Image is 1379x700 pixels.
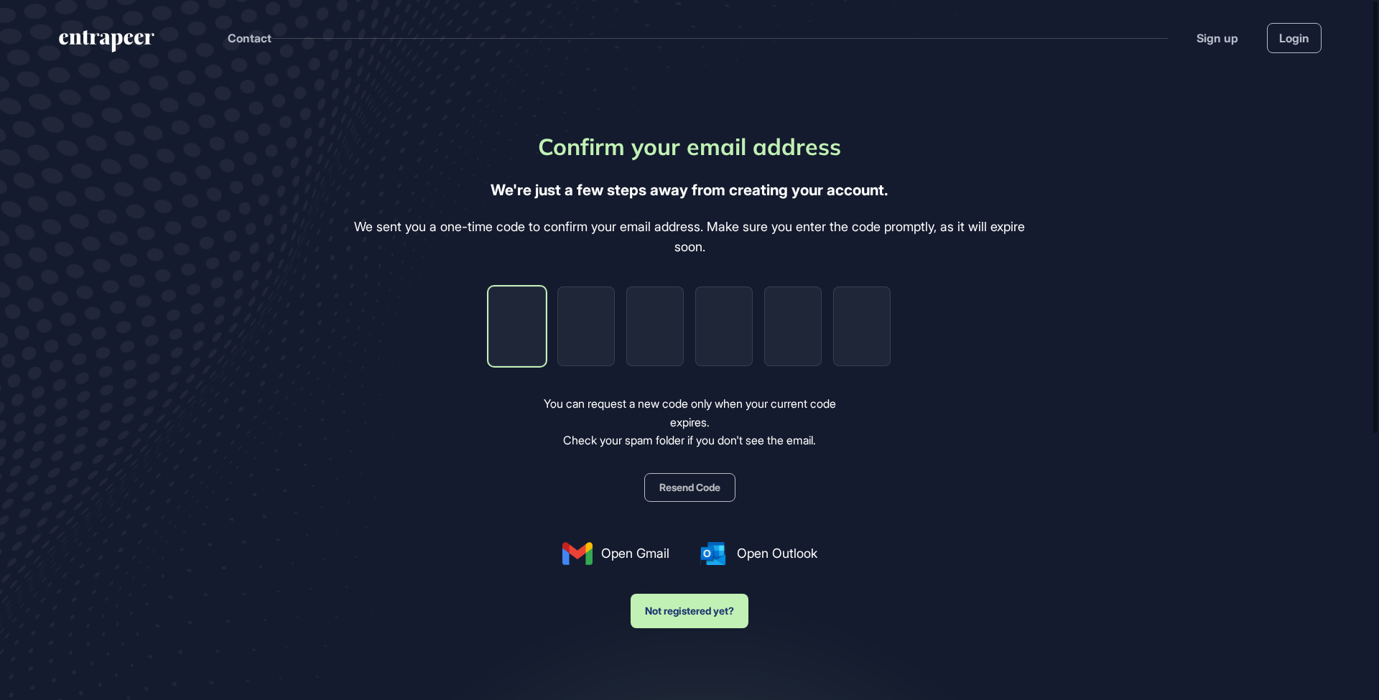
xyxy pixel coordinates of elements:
a: Open Gmail [562,542,669,565]
div: Confirm your email address [538,129,841,164]
button: Contact [228,29,271,47]
a: Login [1267,23,1322,53]
a: Sign up [1197,29,1238,47]
button: Resend Code [644,473,735,502]
div: You can request a new code only when your current code expires. Check your spam folder if you don... [524,395,856,450]
div: We sent you a one-time code to confirm your email address. Make sure you enter the code promptly,... [343,217,1037,258]
span: Open Outlook [737,543,817,563]
span: Open Gmail [601,543,669,563]
div: We're just a few steps away from creating your account. [491,178,888,202]
a: Not registered yet? [631,579,748,628]
a: entrapeer-logo [57,30,156,57]
button: Not registered yet? [631,594,748,628]
a: Open Outlook [698,542,817,565]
